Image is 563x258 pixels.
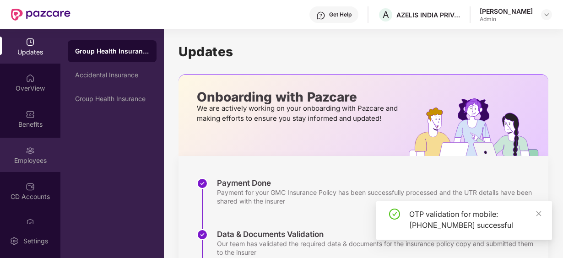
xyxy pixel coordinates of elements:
[21,236,51,246] div: Settings
[480,16,533,23] div: Admin
[217,239,539,257] div: Our team has validated the required data & documents for the insurance policy copy and submitted ...
[217,229,539,239] div: Data & Documents Validation
[197,103,401,124] p: We are actively working on your onboarding with Pazcare and making efforts to ensure you stay inf...
[389,209,400,220] span: check-circle
[543,11,550,18] img: svg+xml;base64,PHN2ZyBpZD0iRHJvcGRvd24tMzJ4MzIiIHhtbG5zPSJodHRwOi8vd3d3LnczLm9yZy8yMDAwL3N2ZyIgd2...
[217,188,539,205] div: Payment for your GMC Insurance Policy has been successfully processed and the UTR details have be...
[383,9,389,20] span: A
[179,44,548,59] h1: Updates
[26,218,35,227] img: svg+xml;base64,PHN2ZyBpZD0iQ2xhaW0iIHhtbG5zPSJodHRwOi8vd3d3LnczLm9yZy8yMDAwL3N2ZyIgd2lkdGg9IjIwIi...
[26,146,35,155] img: svg+xml;base64,PHN2ZyBpZD0iRW1wbG95ZWVzIiB4bWxucz0iaHR0cDovL3d3dy53My5vcmcvMjAwMC9zdmciIHdpZHRoPS...
[329,11,352,18] div: Get Help
[409,209,541,231] div: OTP validation for mobile: [PHONE_NUMBER] successful
[75,71,149,79] div: Accidental Insurance
[536,210,542,217] span: close
[316,11,325,20] img: svg+xml;base64,PHN2ZyBpZD0iSGVscC0zMngzMiIgeG1sbnM9Imh0dHA6Ly93d3cudzMub3JnLzIwMDAvc3ZnIiB3aWR0aD...
[75,47,149,56] div: Group Health Insurance
[26,38,35,47] img: svg+xml;base64,PHN2ZyBpZD0iVXBkYXRlZCIgeG1sbnM9Imh0dHA6Ly93d3cudzMub3JnLzIwMDAvc3ZnIiB3aWR0aD0iMj...
[26,182,35,191] img: svg+xml;base64,PHN2ZyBpZD0iQ0RfQWNjb3VudHMiIGRhdGEtbmFtZT0iQ0QgQWNjb3VudHMiIHhtbG5zPSJodHRwOi8vd3...
[10,236,19,246] img: svg+xml;base64,PHN2ZyBpZD0iU2V0dGluZy0yMHgyMCIgeG1sbnM9Imh0dHA6Ly93d3cudzMub3JnLzIwMDAvc3ZnIiB3aW...
[26,110,35,119] img: svg+xml;base64,PHN2ZyBpZD0iQmVuZWZpdHMiIHhtbG5zPSJodHRwOi8vd3d3LnczLm9yZy8yMDAwL3N2ZyIgd2lkdGg9Ij...
[480,7,533,16] div: [PERSON_NAME]
[409,98,548,156] img: hrOnboarding
[217,178,539,188] div: Payment Done
[197,93,401,101] p: Onboarding with Pazcare
[11,9,70,21] img: New Pazcare Logo
[197,178,208,189] img: svg+xml;base64,PHN2ZyBpZD0iU3RlcC1Eb25lLTMyeDMyIiB4bWxucz0iaHR0cDovL3d3dy53My5vcmcvMjAwMC9zdmciIH...
[26,74,35,83] img: svg+xml;base64,PHN2ZyBpZD0iSG9tZSIgeG1sbnM9Imh0dHA6Ly93d3cudzMub3JnLzIwMDAvc3ZnIiB3aWR0aD0iMjAiIG...
[197,229,208,240] img: svg+xml;base64,PHN2ZyBpZD0iU3RlcC1Eb25lLTMyeDMyIiB4bWxucz0iaHR0cDovL3d3dy53My5vcmcvMjAwMC9zdmciIH...
[396,11,460,19] div: AZELIS INDIA PRIVATE LIMITED
[75,95,149,102] div: Group Health Insurance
